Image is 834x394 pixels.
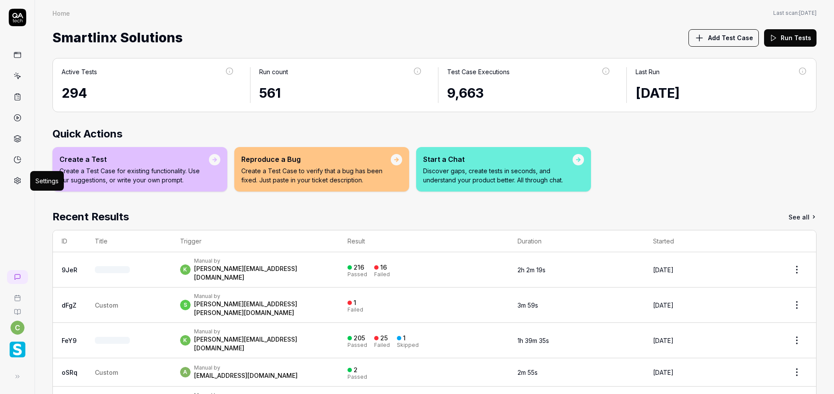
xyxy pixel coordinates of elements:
span: Custom [95,301,118,309]
th: Duration [509,230,644,252]
div: Settings [35,176,59,185]
div: Failed [374,272,390,277]
div: Active Tests [62,67,97,76]
time: 3m 59s [518,301,538,309]
button: c [10,321,24,335]
div: [PERSON_NAME][EMAIL_ADDRESS][DOMAIN_NAME] [194,264,330,282]
a: Book a call with us [3,288,31,301]
time: [DATE] [653,301,674,309]
time: 2m 55s [518,369,538,376]
span: Last scan: [773,9,817,17]
a: Documentation [3,301,31,315]
div: Manual by [194,364,298,371]
a: 9JeR [62,266,77,274]
button: Smartlinx Logo [3,335,31,359]
time: [DATE] [653,369,674,376]
button: Add Test Case [688,29,759,47]
span: Custom [95,369,118,376]
div: [PERSON_NAME][EMAIL_ADDRESS][DOMAIN_NAME] [194,335,330,353]
div: 294 [62,83,234,103]
a: FeY9 [62,337,76,344]
div: Failed [374,343,390,348]
div: Passed [347,374,367,380]
div: Failed [347,307,363,312]
div: 25 [380,334,388,342]
a: oSRq [62,369,77,376]
p: Create a Test Case to verify that a bug has been fixed. Just paste in your ticket description. [241,166,391,185]
button: Run Tests [764,29,817,47]
span: Smartlinx Solutions [52,26,183,49]
th: Result [339,230,509,252]
th: Trigger [171,230,339,252]
div: Start a Chat [423,154,573,164]
a: dFgZ [62,301,76,309]
span: k [180,264,191,275]
div: 1 [354,299,356,307]
time: [DATE] [653,266,674,274]
a: See all [789,209,817,225]
time: 2h 2m 19s [518,266,546,274]
div: Home [52,9,70,17]
time: [DATE] [653,337,674,344]
div: Run count [259,67,288,76]
h2: Recent Results [52,209,129,225]
div: 9,663 [447,83,611,103]
div: Reproduce a Bug [241,154,391,164]
th: ID [53,230,86,252]
div: Last Run [636,67,660,76]
div: 1 [403,334,406,342]
span: s [180,300,191,310]
div: [EMAIL_ADDRESS][DOMAIN_NAME] [194,371,298,380]
div: 561 [259,83,423,103]
div: Manual by [194,293,330,300]
div: 16 [380,264,387,271]
div: 2 [354,366,358,374]
th: Started [644,230,778,252]
button: Last scan:[DATE] [773,9,817,17]
div: Test Case Executions [447,67,510,76]
div: 205 [354,334,365,342]
span: k [180,335,191,346]
p: Discover gaps, create tests in seconds, and understand your product better. All through chat. [423,166,573,185]
time: 1h 39m 35s [518,337,549,344]
span: a [180,367,191,377]
div: Create a Test [59,154,209,164]
h2: Quick Actions [52,126,817,142]
time: [DATE] [636,85,680,101]
div: [PERSON_NAME][EMAIL_ADDRESS][PERSON_NAME][DOMAIN_NAME] [194,300,330,317]
div: Manual by [194,328,330,335]
div: Passed [347,343,367,348]
p: Create a Test Case for existing functionality. Use our suggestions, or write your own prompt. [59,166,209,185]
div: Manual by [194,257,330,264]
span: Add Test Case [708,33,753,42]
th: Title [86,230,171,252]
div: Skipped [397,343,419,348]
time: [DATE] [799,10,817,16]
div: Passed [347,272,367,277]
img: Smartlinx Logo [10,342,25,357]
a: New conversation [7,270,28,284]
div: 216 [354,264,364,271]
